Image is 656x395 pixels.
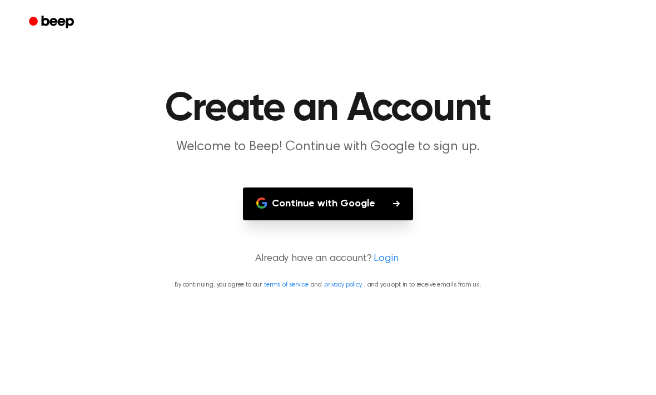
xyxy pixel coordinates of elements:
p: By continuing, you agree to our and , and you opt in to receive emails from us. [13,280,643,290]
a: Beep [21,12,84,33]
a: privacy policy [324,282,362,288]
button: Continue with Google [243,187,413,220]
a: Login [374,251,398,266]
p: Already have an account? [13,251,643,266]
h1: Create an Account [43,89,613,129]
a: terms of service [264,282,308,288]
p: Welcome to Beep! Continue with Google to sign up. [115,138,541,156]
